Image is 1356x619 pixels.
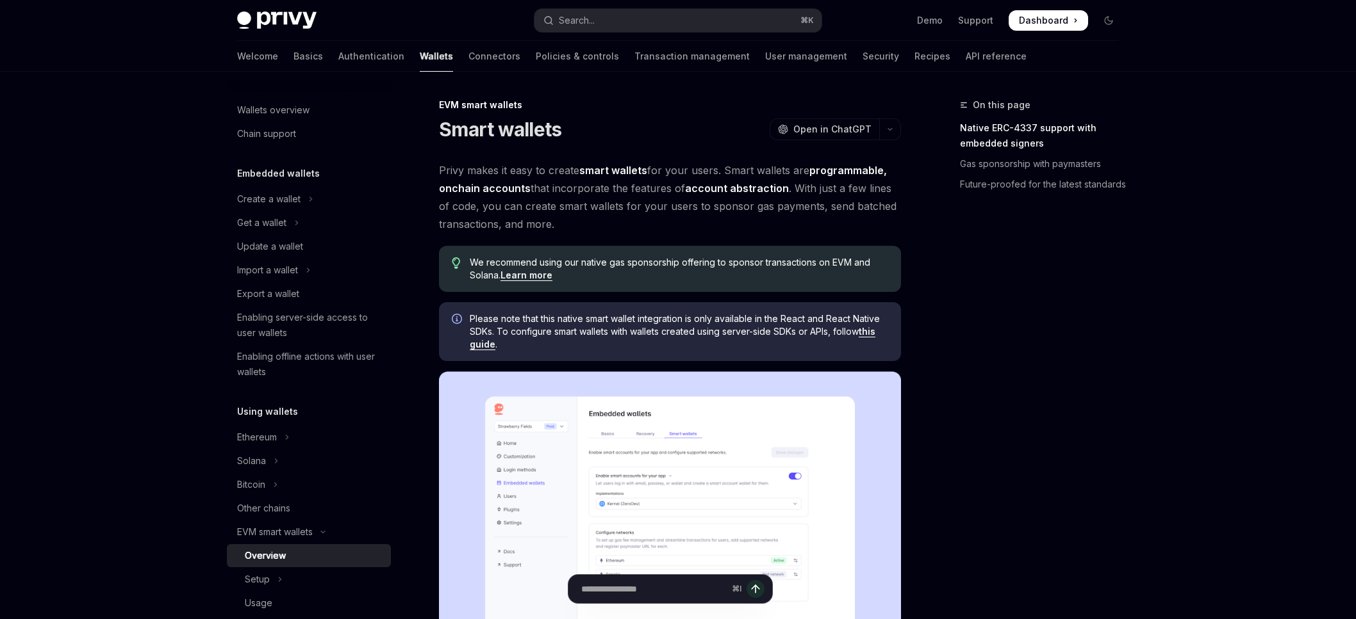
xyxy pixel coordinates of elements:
span: ⌘ K [800,15,814,26]
div: Export a wallet [237,286,299,301]
a: Gas sponsorship with paymasters [960,154,1129,174]
a: Support [958,14,993,27]
a: Dashboard [1009,10,1088,31]
div: Other chains [237,501,290,516]
button: Toggle Get a wallet section [227,211,391,234]
a: Recipes [914,41,950,72]
a: Wallets overview [227,99,391,122]
button: Toggle Create a wallet section [227,188,391,211]
a: Export a wallet [227,282,391,305]
div: Solana [237,453,266,469]
a: Other chains [227,497,391,520]
div: Bitcoin [237,477,265,492]
div: Import a wallet [237,262,298,278]
button: Toggle EVM smart wallets section [227,520,391,543]
span: We recommend using our native gas sponsorship offering to sponsor transactions on EVM and Solana. [470,256,888,282]
div: Search... [559,13,595,28]
a: Connectors [468,41,520,72]
a: Transaction management [634,41,750,72]
a: Demo [917,14,943,27]
h5: Using wallets [237,404,298,419]
button: Open search [534,9,822,32]
span: On this page [973,97,1030,113]
div: Enabling offline actions with user wallets [237,349,383,380]
button: Toggle Import a wallet section [227,259,391,282]
div: Create a wallet [237,191,301,207]
img: dark logo [237,12,317,29]
div: Update a wallet [237,239,303,254]
strong: smart wallets [579,164,647,177]
div: Overview [245,548,286,563]
div: Chain support [237,126,296,141]
div: Get a wallet [237,215,286,230]
button: Toggle Bitcoin section [227,473,391,496]
button: Open in ChatGPT [770,118,879,140]
a: Basics [294,41,323,72]
button: Toggle Setup section [227,568,391,591]
svg: Tip [452,257,461,269]
a: Welcome [237,41,278,72]
span: Dashboard [1019,14,1068,27]
a: Future-proofed for the latest standards [960,174,1129,195]
a: API reference [966,41,1027,72]
div: EVM smart wallets [237,524,313,540]
a: Policies & controls [536,41,619,72]
a: Overview [227,544,391,567]
span: Privy makes it easy to create for your users. Smart wallets are that incorporate the features of ... [439,161,901,233]
div: Wallets overview [237,102,310,118]
div: Enabling server-side access to user wallets [237,310,383,341]
a: Enabling server-side access to user wallets [227,306,391,344]
a: Authentication [338,41,404,72]
a: Security [863,41,899,72]
button: Toggle Ethereum section [227,426,391,449]
a: Learn more [500,269,552,281]
a: account abstraction [685,182,789,195]
a: Usage [227,591,391,615]
a: User management [765,41,847,72]
span: Open in ChatGPT [793,123,872,136]
div: Setup [245,572,270,587]
svg: Info [452,314,465,326]
div: Usage [245,595,272,611]
div: EVM smart wallets [439,99,901,111]
h1: Smart wallets [439,118,561,141]
input: Ask a question... [581,575,727,603]
div: Ethereum [237,430,277,445]
button: Send message [747,580,765,598]
button: Toggle dark mode [1098,10,1119,31]
button: Toggle Solana section [227,449,391,472]
a: Chain support [227,122,391,145]
span: Please note that this native smart wallet integration is only available in the React and React Na... [470,312,888,351]
a: Update a wallet [227,235,391,258]
a: Enabling offline actions with user wallets [227,345,391,383]
a: Native ERC-4337 support with embedded signers [960,118,1129,154]
a: Wallets [420,41,453,72]
h5: Embedded wallets [237,166,320,181]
